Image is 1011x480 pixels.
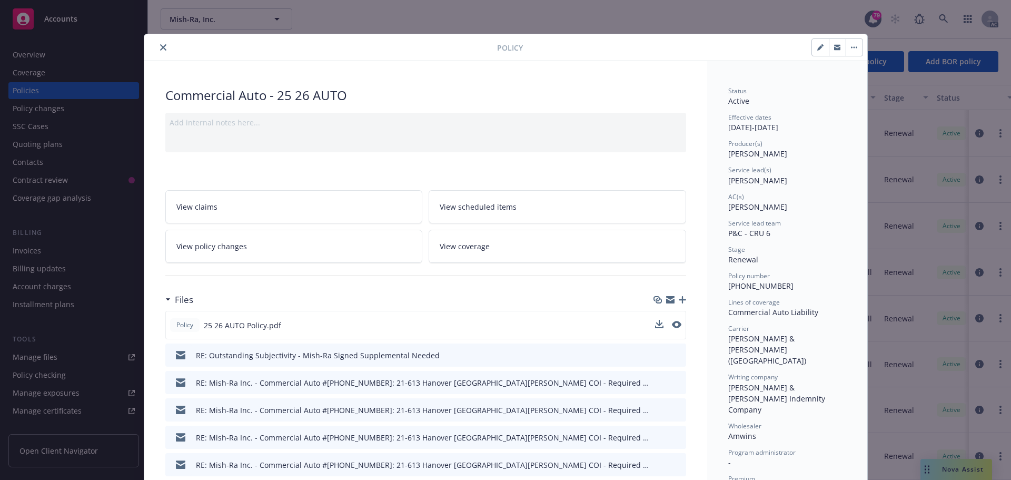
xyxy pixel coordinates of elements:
[170,117,682,128] div: Add internal notes here...
[656,432,664,443] button: download file
[728,165,771,174] span: Service lead(s)
[672,377,682,388] button: preview file
[728,431,756,441] span: Amwins
[174,320,195,330] span: Policy
[728,324,749,333] span: Carrier
[728,96,749,106] span: Active
[656,459,664,471] button: download file
[672,350,682,361] button: preview file
[497,42,523,53] span: Policy
[204,320,281,331] span: 25 26 AUTO Policy.pdf
[728,228,770,238] span: P&C - CRU 6
[728,113,846,133] div: [DATE] - [DATE]
[728,245,745,254] span: Stage
[728,149,787,159] span: [PERSON_NAME]
[429,190,686,223] a: View scheduled items
[165,293,193,307] div: Files
[656,405,664,416] button: download file
[196,377,651,388] div: RE: Mish-Ra Inc. - Commercial Auto #[PHONE_NUMBER]: 21-613 Hanover [GEOGRAPHIC_DATA][PERSON_NAME]...
[728,334,806,366] span: [PERSON_NAME] & [PERSON_NAME] ([GEOGRAPHIC_DATA])
[656,377,664,388] button: download file
[728,298,780,307] span: Lines of coverage
[157,41,170,54] button: close
[672,405,682,416] button: preview file
[672,320,681,331] button: preview file
[196,459,651,471] div: RE: Mish-Ra Inc. - Commercial Auto #[PHONE_NUMBER]: 21-613 Hanover [GEOGRAPHIC_DATA][PERSON_NAME]...
[728,192,744,201] span: AC(s)
[655,320,663,331] button: download file
[728,86,747,95] span: Status
[728,254,758,265] span: Renewal
[175,293,193,307] h3: Files
[165,230,423,263] a: View policy changes
[728,219,781,228] span: Service lead team
[196,405,651,416] div: RE: Mish-Ra Inc. - Commercial Auto #[PHONE_NUMBER]: 21-613 Hanover [GEOGRAPHIC_DATA][PERSON_NAME]...
[728,448,796,457] span: Program administrator
[728,422,761,430] span: Wholesaler
[165,190,423,223] a: View claims
[196,432,651,443] div: RE: Mish-Ra Inc. - Commercial Auto #[PHONE_NUMBER]: 21-613 Hanover [GEOGRAPHIC_DATA][PERSON_NAME]...
[655,320,663,328] button: download file
[672,432,682,443] button: preview file
[728,139,762,148] span: Producer(s)
[176,201,217,212] span: View claims
[440,201,517,212] span: View scheduled items
[440,241,490,252] span: View coverage
[728,281,794,291] span: [PHONE_NUMBER]
[672,459,682,471] button: preview file
[728,175,787,185] span: [PERSON_NAME]
[728,271,770,280] span: Policy number
[672,321,681,328] button: preview file
[728,307,846,318] div: Commercial Auto Liability
[176,241,247,252] span: View policy changes
[728,457,731,467] span: -
[728,202,787,212] span: [PERSON_NAME]
[728,373,778,381] span: Writing company
[165,86,686,104] div: Commercial Auto - 25 26 AUTO
[656,350,664,361] button: download file
[196,350,440,361] div: RE: Outstanding Subjectivity - Mish-Ra Signed Supplemental Needed
[429,230,686,263] a: View coverage
[728,113,771,122] span: Effective dates
[728,383,827,415] span: [PERSON_NAME] & [PERSON_NAME] Indemnity Company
